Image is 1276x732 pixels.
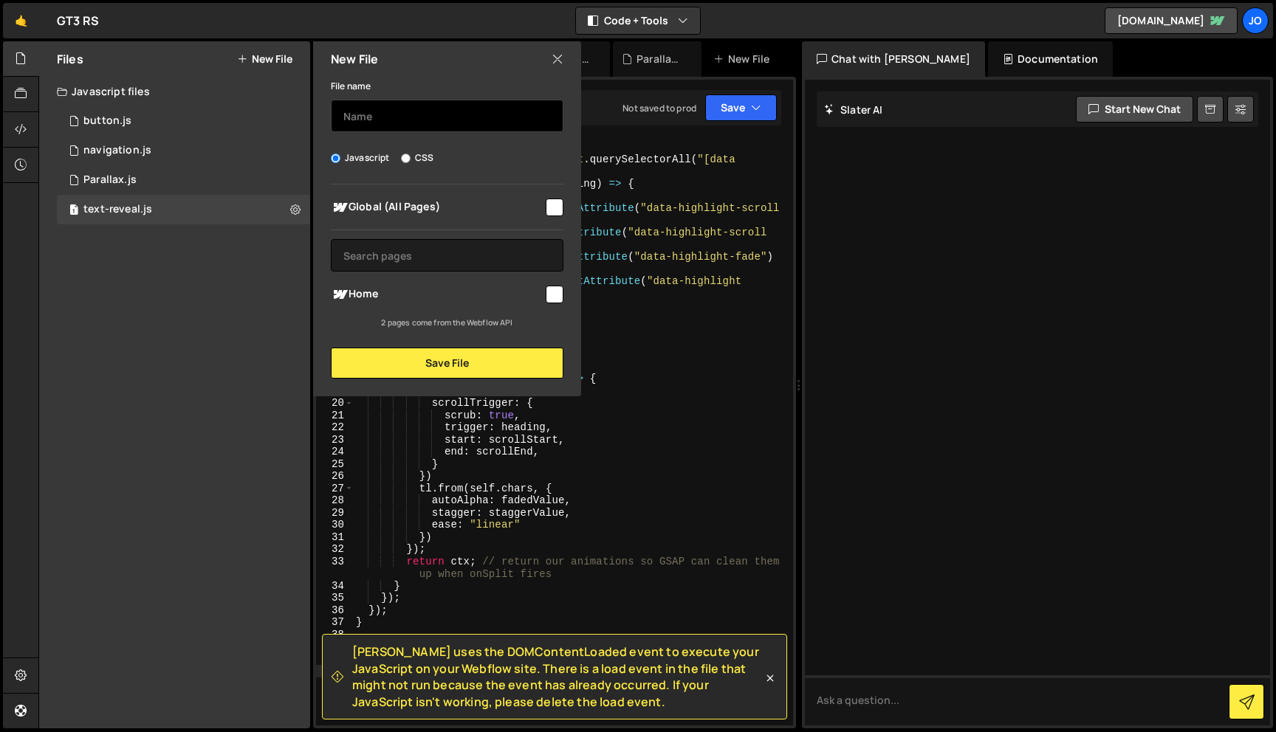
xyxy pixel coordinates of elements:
[57,165,310,195] div: 16836/46021.js
[316,421,354,434] div: 22
[622,102,696,114] div: Not saved to prod
[331,100,563,132] input: Name
[331,79,371,94] label: File name
[331,151,390,165] label: Javascript
[316,653,354,666] div: 40
[83,173,137,187] div: Parallax.js
[713,52,775,66] div: New File
[352,643,763,710] span: [PERSON_NAME] uses the DOMContentLoaded event to execute your JavaScript on your Webflow site. Th...
[83,144,151,157] div: navigation.js
[331,286,543,303] span: Home
[69,205,78,217] span: 1
[316,507,354,519] div: 29
[316,543,354,556] div: 32
[39,77,310,106] div: Javascript files
[316,677,354,690] div: 42
[824,103,883,117] h2: Slater AI
[57,136,310,165] div: 16836/46023.js
[316,629,354,641] div: 38
[331,153,340,163] input: Javascript
[57,51,83,67] h2: Files
[316,689,354,702] div: 43
[316,604,354,617] div: 36
[576,7,700,34] button: Code + Tools
[316,446,354,458] div: 24
[331,198,543,216] span: Global (All Pages)
[331,348,563,379] button: Save File
[316,458,354,471] div: 25
[316,470,354,483] div: 26
[401,153,411,163] input: CSS
[83,114,131,128] div: button.js
[401,151,433,165] label: CSS
[316,483,354,495] div: 27
[237,53,292,65] button: New File
[1105,7,1238,34] a: [DOMAIN_NAME]
[316,556,354,580] div: 33
[1242,7,1269,34] a: Jo
[57,195,310,224] div: 16836/46036.js
[1076,96,1193,122] button: Start new chat
[316,616,354,629] div: 37
[331,51,378,67] h2: New File
[3,3,39,38] a: 🤙
[637,52,684,66] div: Parallax.js
[331,239,563,272] input: Search pages
[316,397,354,410] div: 20
[316,580,354,593] div: 34
[988,41,1113,77] div: Documentation
[316,531,354,544] div: 31
[83,203,152,216] div: text-reveal.js
[316,640,354,653] div: 39
[705,94,777,121] button: Save
[316,665,354,677] div: 41
[316,494,354,507] div: 28
[316,519,354,531] div: 30
[57,12,99,30] div: GT3 RS
[802,41,985,77] div: Chat with [PERSON_NAME]
[316,410,354,422] div: 21
[316,434,354,446] div: 23
[381,317,512,328] small: 2 pages come from the Webflow API
[316,592,354,604] div: 35
[57,106,310,136] div: 16836/46035.js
